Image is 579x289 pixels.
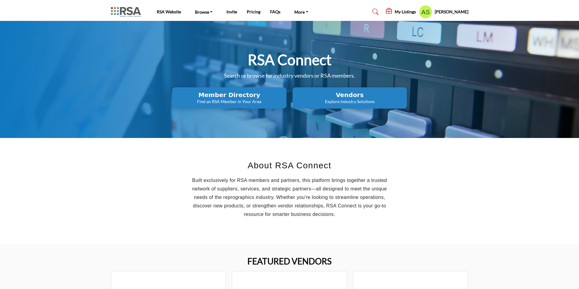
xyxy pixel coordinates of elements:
button: Show hide supplier dropdown [419,5,432,18]
h5: [PERSON_NAME] [435,9,468,15]
a: RSA Website [157,9,181,14]
h2: Vendors [294,91,405,99]
p: Find an RSA Member in Your Area [174,99,285,105]
img: Site Logo [111,7,144,17]
h5: My Listings [395,9,416,15]
h2: Member Directory [174,91,285,99]
p: Explore Industry Solutions [294,99,405,105]
a: Search [366,7,383,17]
div: My Listings [386,8,416,15]
h2: FEATURED VENDORS [247,256,332,267]
a: Browse [191,8,217,16]
h2: About RSA Connect [185,159,394,172]
a: FAQs [270,9,280,14]
a: Pricing [247,9,260,14]
span: Search or browse for industry vendors or RSA members. [224,72,355,79]
p: Built exclusively for RSA members and partners, this platform brings together a trusted network o... [185,176,394,219]
button: Member Directory Find an RSA Member in Your Area [172,87,286,109]
a: Invite [226,9,237,14]
h1: RSA Connect [248,50,332,69]
button: Vendors Explore Industry Solutions [293,87,407,109]
a: More [290,8,313,16]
